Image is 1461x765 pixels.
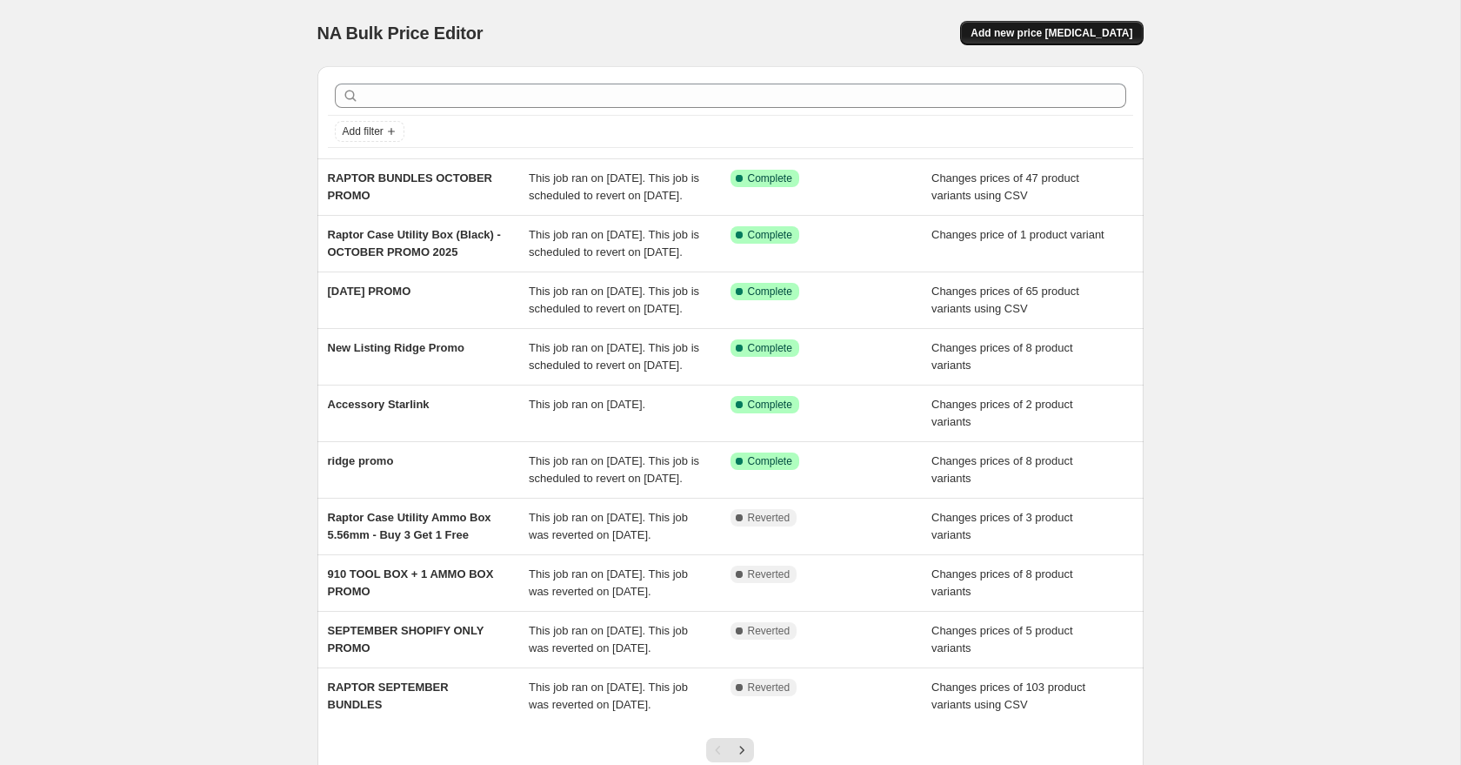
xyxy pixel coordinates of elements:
span: Accessory Starlink [328,398,430,411]
span: Raptor Case Utility Ammo Box 5.56mm - Buy 3 Get 1 Free [328,511,491,541]
span: Changes prices of 5 product variants [931,624,1073,654]
span: Reverted [748,681,791,695]
span: This job ran on [DATE]. This job is scheduled to revert on [DATE]. [529,454,699,485]
span: Reverted [748,511,791,525]
span: Complete [748,398,792,412]
span: Changes prices of 3 product variants [931,511,1073,541]
span: Complete [748,228,792,242]
span: NA Bulk Price Editor [317,23,484,43]
span: Complete [748,171,792,185]
nav: Pagination [706,738,754,762]
span: Changes prices of 103 product variants using CSV [931,681,1085,711]
span: New Listing Ridge Promo [328,341,464,354]
span: This job ran on [DATE]. This job is scheduled to revert on [DATE]. [529,285,699,315]
button: Add new price [MEDICAL_DATA] [960,21,1143,45]
span: Complete [748,285,792,299]
span: Raptor Case Utility Box (Black) - OCTOBER PROMO 2025 [328,228,501,258]
span: Changes prices of 8 product variants [931,454,1073,485]
button: Add filter [335,121,404,142]
span: Complete [748,341,792,355]
span: This job ran on [DATE]. [529,398,645,411]
span: This job ran on [DATE]. This job was reverted on [DATE]. [529,511,688,541]
span: Reverted [748,624,791,638]
span: This job ran on [DATE]. This job is scheduled to revert on [DATE]. [529,171,699,202]
span: This job ran on [DATE]. This job was reverted on [DATE]. [529,624,688,654]
span: This job ran on [DATE]. This job is scheduled to revert on [DATE]. [529,228,699,258]
span: SEPTEMBER SHOPIFY ONLY PROMO [328,624,484,654]
span: Changes price of 1 product variant [931,228,1104,241]
span: Changes prices of 8 product variants [931,567,1073,598]
span: RAPTOR SEPTEMBER BUNDLES [328,681,449,711]
span: Complete [748,454,792,468]
span: 910 TOOL BOX + 1 AMMO BOX PROMO [328,567,494,598]
span: This job ran on [DATE]. This job is scheduled to revert on [DATE]. [529,341,699,372]
span: Changes prices of 47 product variants using CSV [931,171,1079,202]
span: Reverted [748,567,791,581]
span: Add filter [343,124,384,138]
span: [DATE] PROMO [328,285,411,298]
span: This job ran on [DATE]. This job was reverted on [DATE]. [529,681,688,711]
span: ridge promo [328,454,394,467]
span: Changes prices of 2 product variants [931,398,1073,428]
span: Changes prices of 8 product variants [931,341,1073,372]
span: This job ran on [DATE]. This job was reverted on [DATE]. [529,567,688,598]
span: Add new price [MEDICAL_DATA] [971,26,1132,40]
span: RAPTOR BUNDLES OCTOBER PROMO [328,171,492,202]
button: Next [730,738,754,762]
span: Changes prices of 65 product variants using CSV [931,285,1079,315]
